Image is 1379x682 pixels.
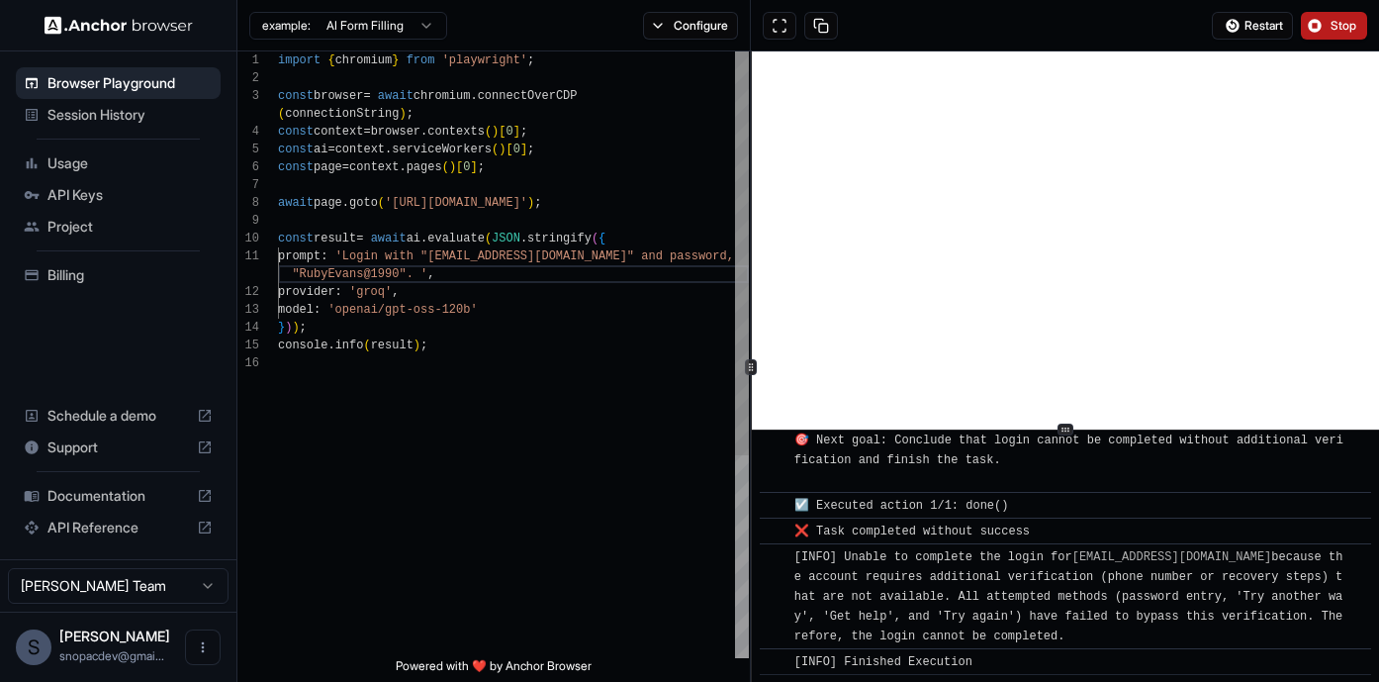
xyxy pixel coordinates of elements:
span: ) [449,160,456,174]
span: , [727,249,734,263]
span: ​ [770,496,780,516]
span: ( [485,232,492,245]
span: ; [527,143,534,156]
span: Support [47,438,189,457]
span: ​ [770,547,780,567]
span: pages [407,160,442,174]
span: Sathy Narayana [59,628,170,644]
span: ( [485,125,492,139]
span: ] [520,143,527,156]
div: Browser Playground [16,67,221,99]
span: ( [442,160,449,174]
span: browser [371,125,420,139]
span: Restart [1244,18,1283,34]
span: const [278,160,314,174]
span: : [321,249,327,263]
span: . [420,232,427,245]
div: Support [16,432,221,463]
span: chromium [335,53,393,67]
div: 2 [237,69,259,87]
span: '[URL][DOMAIN_NAME]' [385,196,527,210]
div: 7 [237,176,259,194]
span: provider [278,285,335,299]
span: ; [300,321,307,335]
span: context [349,160,399,174]
span: Usage [47,153,213,173]
span: API Reference [47,518,189,537]
span: contexts [427,125,485,139]
span: Project [47,217,213,237]
span: ; [420,339,427,352]
span: ☑️ Executed action 1/1: done() [794,499,1009,513]
span: const [278,125,314,139]
span: connectOverCDP [478,89,578,103]
div: 5 [237,141,259,158]
span: ai [407,232,420,245]
div: 9 [237,212,259,230]
span: [INFO] Unable to complete the login for because the account requires additional verification (pho... [794,550,1343,643]
span: , [392,285,399,299]
span: evaluate [427,232,485,245]
span: 'Login with "[EMAIL_ADDRESS][DOMAIN_NAME]" and password [335,249,727,263]
span: snopacdev@gmail.com [59,648,164,663]
div: API Reference [16,512,221,543]
div: 4 [237,123,259,141]
span: await [278,196,314,210]
span: goto [349,196,378,210]
span: result [371,339,414,352]
span: prompt [278,249,321,263]
span: from [407,53,435,67]
img: Anchor Logo [45,16,193,35]
span: . [327,339,334,352]
span: await [378,89,414,103]
span: Powered with ❤️ by Anchor Browser [396,658,592,682]
span: . [399,160,406,174]
span: ) [492,125,499,139]
span: ) [499,143,506,156]
span: 'playwright' [442,53,527,67]
span: page [314,196,342,210]
div: 11 [237,247,259,265]
span: [ [506,143,512,156]
span: [ [499,125,506,139]
span: . [420,125,427,139]
div: Project [16,211,221,243]
span: . [520,232,527,245]
span: . [385,143,392,156]
span: context [314,125,363,139]
span: = [363,89,370,103]
span: ) [414,339,420,352]
span: result [314,232,356,245]
div: Documentation [16,480,221,512]
span: Stop [1331,18,1358,34]
span: = [356,232,363,245]
a: [EMAIL_ADDRESS][DOMAIN_NAME] [1072,550,1272,564]
div: API Keys [16,179,221,211]
div: Usage [16,147,221,179]
span: page [314,160,342,174]
span: ; [407,107,414,121]
span: ( [592,232,598,245]
span: ( [378,196,385,210]
div: 1 [237,51,259,69]
span: , [427,267,434,281]
div: Schedule a demo [16,400,221,432]
div: 6 [237,158,259,176]
div: Billing [16,259,221,291]
span: 'groq' [349,285,392,299]
span: ( [492,143,499,156]
span: ❌ Task completed without success [794,525,1030,538]
span: Documentation [47,486,189,506]
span: ) [527,196,534,210]
span: ] [470,160,477,174]
span: context [335,143,385,156]
div: 13 [237,301,259,319]
button: Open menu [185,630,221,665]
span: ) [399,107,406,121]
span: = [363,125,370,139]
div: 15 [237,337,259,354]
span: 🎯 Next goal: Conclude that login cannot be completed without additional verification and finish t... [794,434,1343,487]
span: ; [527,53,534,67]
span: . [342,196,349,210]
span: Browser Playground [47,73,213,93]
